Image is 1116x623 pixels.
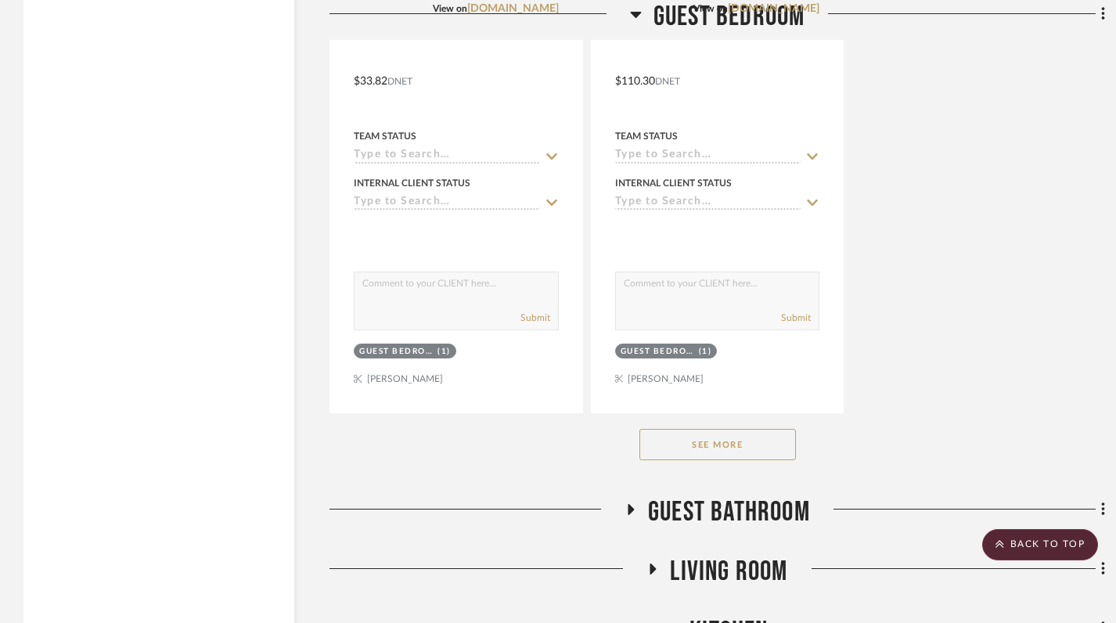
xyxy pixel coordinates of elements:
a: [DOMAIN_NAME] [467,3,559,14]
input: Type to Search… [615,149,801,164]
button: Submit [781,311,811,325]
div: (1) [699,346,712,358]
div: Guest Bedroom [621,346,695,358]
input: Type to Search… [354,149,540,164]
div: Internal Client Status [354,176,470,190]
span: View on [433,4,467,13]
div: Team Status [615,129,678,143]
button: Submit [520,311,550,325]
span: Living Room [670,555,787,589]
div: (1) [437,346,451,358]
button: See More [639,429,796,460]
scroll-to-top-button: BACK TO TOP [982,529,1098,560]
div: Guest Bedroom [359,346,434,358]
span: Guest Bathroom [648,495,810,529]
a: [DOMAIN_NAME] [728,3,819,14]
div: Team Status [354,129,416,143]
input: Type to Search… [615,196,801,211]
div: Internal Client Status [615,176,732,190]
input: Type to Search… [354,196,540,211]
span: View on [693,4,728,13]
